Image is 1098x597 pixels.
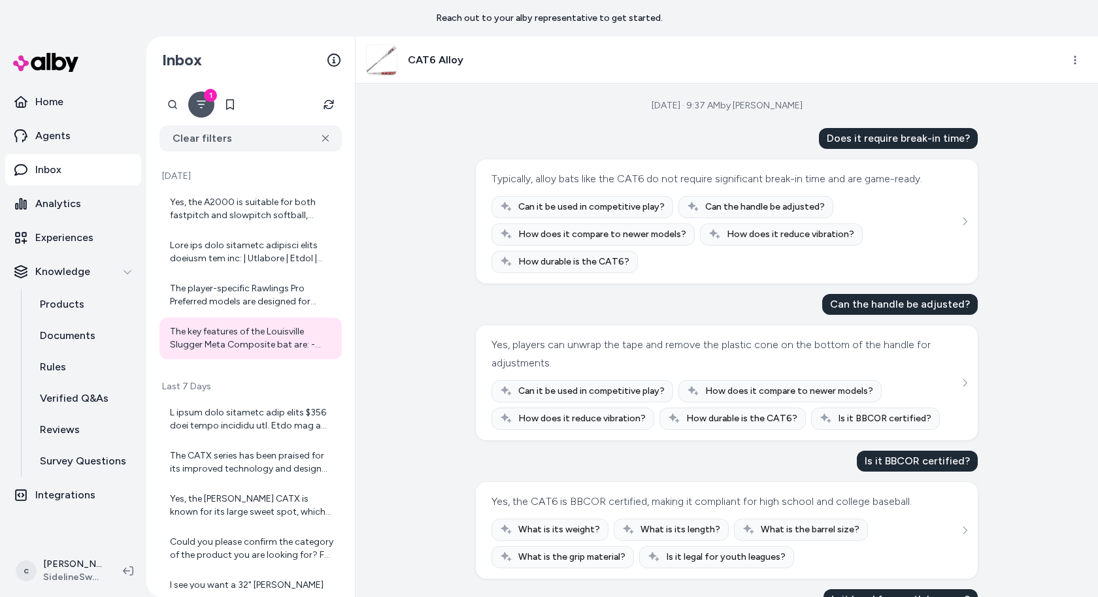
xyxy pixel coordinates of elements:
[40,391,108,406] p: Verified Q&As
[819,128,978,149] div: Does it require break-in time?
[170,536,334,562] div: Could you please confirm the category of the product you are looking for? For example, is it a ho...
[159,125,342,152] button: Clear filters
[518,551,625,564] span: What is the grip material?
[705,385,873,398] span: How does it compare to newer models?
[159,170,342,183] p: [DATE]
[170,196,334,222] div: Yes, the A2000 is suitable for both fastpitch and slowpitch softball, making it a versatile choic...
[518,201,665,214] span: Can it be used in competitive play?
[518,385,665,398] span: Can it be used in competitive play?
[686,412,797,425] span: How durable is the CAT6?
[40,328,95,344] p: Documents
[957,375,973,391] button: See more
[204,89,217,102] div: 1
[27,414,141,445] a: Reviews
[367,45,397,75] img: f2a83561ea984145_original.jpeg
[40,422,80,438] p: Reviews
[5,222,141,253] a: Experiences
[652,99,803,112] div: [DATE] · 9:37 AM by [PERSON_NAME]
[8,550,112,592] button: c[PERSON_NAME]SidelineSwap
[159,274,342,316] a: The player-specific Rawlings Pro Preferred models are designed for various positions: - [PERSON_N...
[188,91,214,118] button: Filter
[16,560,37,581] span: c
[5,256,141,287] button: Knowledge
[705,201,825,214] span: Can the handle be adjusted?
[5,86,141,118] a: Home
[43,571,102,584] span: SidelineSwap
[159,442,342,483] a: The CATX series has been praised for its improved technology and design compared to previous mode...
[159,380,342,393] p: Last 7 Days
[159,231,342,273] a: Lore ips dolo sitametc adipisci elits doeiusm tem inc: | Utlabore | Etdol | Magna (ALI) | Eni Adm...
[957,214,973,229] button: See more
[159,485,342,526] a: Yes, the [PERSON_NAME] CATX is known for its large sweet spot, which helps in maximizing performa...
[408,52,463,68] h3: CAT6 Alloy
[40,359,66,375] p: Rules
[491,492,912,511] div: Yes, the CAT6 is BBCOR certified, making it compliant for high school and college baseball.
[170,239,334,265] div: Lore ips dolo sitametc adipisci elits doeiusm tem inc: | Utlabore | Etdol | Magna (ALI) | Eni Adm...
[35,162,61,178] p: Inbox
[838,412,931,425] span: Is it BBCOR certified?
[43,558,102,571] p: [PERSON_NAME]
[436,12,663,25] p: Reach out to your alby representative to get started.
[761,523,859,536] span: What is the barrel size?
[822,294,978,315] div: Can the handle be adjusted?
[170,325,334,351] div: The key features of the Louisville Slugger Meta Composite bat are: - **EKO™ Composite Barrel:** E...
[27,383,141,414] a: Verified Q&As
[491,336,959,372] div: Yes, players can unwrap the tape and remove the plastic cone on the bottom of the handle for adju...
[27,351,141,383] a: Rules
[170,406,334,432] div: L ipsum dolo sitametc adip elits $356 doei tempo incididu utl. Etdo mag a eni adminim: | Veniamqu...
[491,170,922,188] div: Typically, alloy bats like the CAT6 do not require significant break-in time and are game-ready.
[35,230,93,246] p: Experiences
[13,53,78,72] img: alby Logo
[518,255,629,268] span: How durable is the CAT6?
[316,91,342,118] button: Refresh
[640,523,720,536] span: What is its length?
[170,282,334,308] div: The player-specific Rawlings Pro Preferred models are designed for various positions: - [PERSON_N...
[857,451,978,472] div: Is it BBCOR certified?
[35,196,81,212] p: Analytics
[170,449,334,476] div: The CATX series has been praised for its improved technology and design compared to previous mode...
[35,487,95,503] p: Integrations
[5,479,141,511] a: Integrations
[159,317,342,359] a: The key features of the Louisville Slugger Meta Composite bat are: - **EKO™ Composite Barrel:** E...
[35,264,90,280] p: Knowledge
[159,188,342,230] a: Yes, the A2000 is suitable for both fastpitch and slowpitch softball, making it a versatile choic...
[5,120,141,152] a: Agents
[40,297,84,312] p: Products
[518,412,646,425] span: How does it reduce vibration?
[40,453,126,469] p: Survey Questions
[5,154,141,186] a: Inbox
[35,94,63,110] p: Home
[162,50,202,70] h2: Inbox
[5,188,141,219] a: Analytics
[518,228,686,241] span: How does it compare to newer models?
[159,398,342,440] a: L ipsum dolo sitametc adip elits $356 doei tempo incididu utl. Etdo mag a eni adminim: | Veniamqu...
[727,228,854,241] span: How does it reduce vibration?
[35,128,71,144] p: Agents
[518,523,600,536] span: What is its weight?
[27,445,141,477] a: Survey Questions
[170,492,334,519] div: Yes, the [PERSON_NAME] CATX is known for its large sweet spot, which helps in maximizing performa...
[27,320,141,351] a: Documents
[666,551,786,564] span: Is it legal for youth leagues?
[27,289,141,320] a: Products
[957,523,973,538] button: See more
[159,528,342,570] a: Could you please confirm the category of the product you are looking for? For example, is it a ho...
